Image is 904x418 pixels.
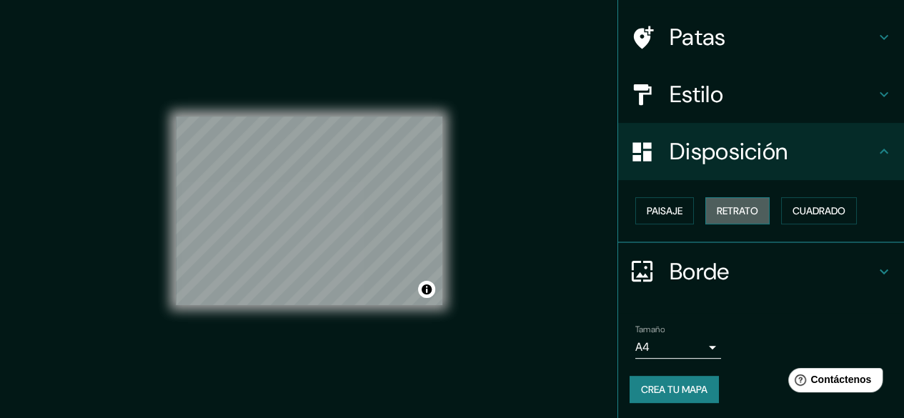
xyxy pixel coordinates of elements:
[635,324,665,335] font: Tamaño
[635,197,694,224] button: Paisaje
[618,66,904,123] div: Estilo
[176,116,442,305] canvas: Mapa
[670,257,730,287] font: Borde
[618,243,904,300] div: Borde
[641,383,707,396] font: Crea tu mapa
[777,362,888,402] iframe: Lanzador de widgets de ayuda
[717,204,758,217] font: Retrato
[635,339,650,354] font: A4
[635,336,721,359] div: A4
[670,79,723,109] font: Estilo
[793,204,845,217] font: Cuadrado
[670,22,726,52] font: Patas
[618,123,904,180] div: Disposición
[781,197,857,224] button: Cuadrado
[618,9,904,66] div: Patas
[705,197,770,224] button: Retrato
[630,376,719,403] button: Crea tu mapa
[418,281,435,298] button: Activar o desactivar atribución
[670,136,788,166] font: Disposición
[647,204,682,217] font: Paisaje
